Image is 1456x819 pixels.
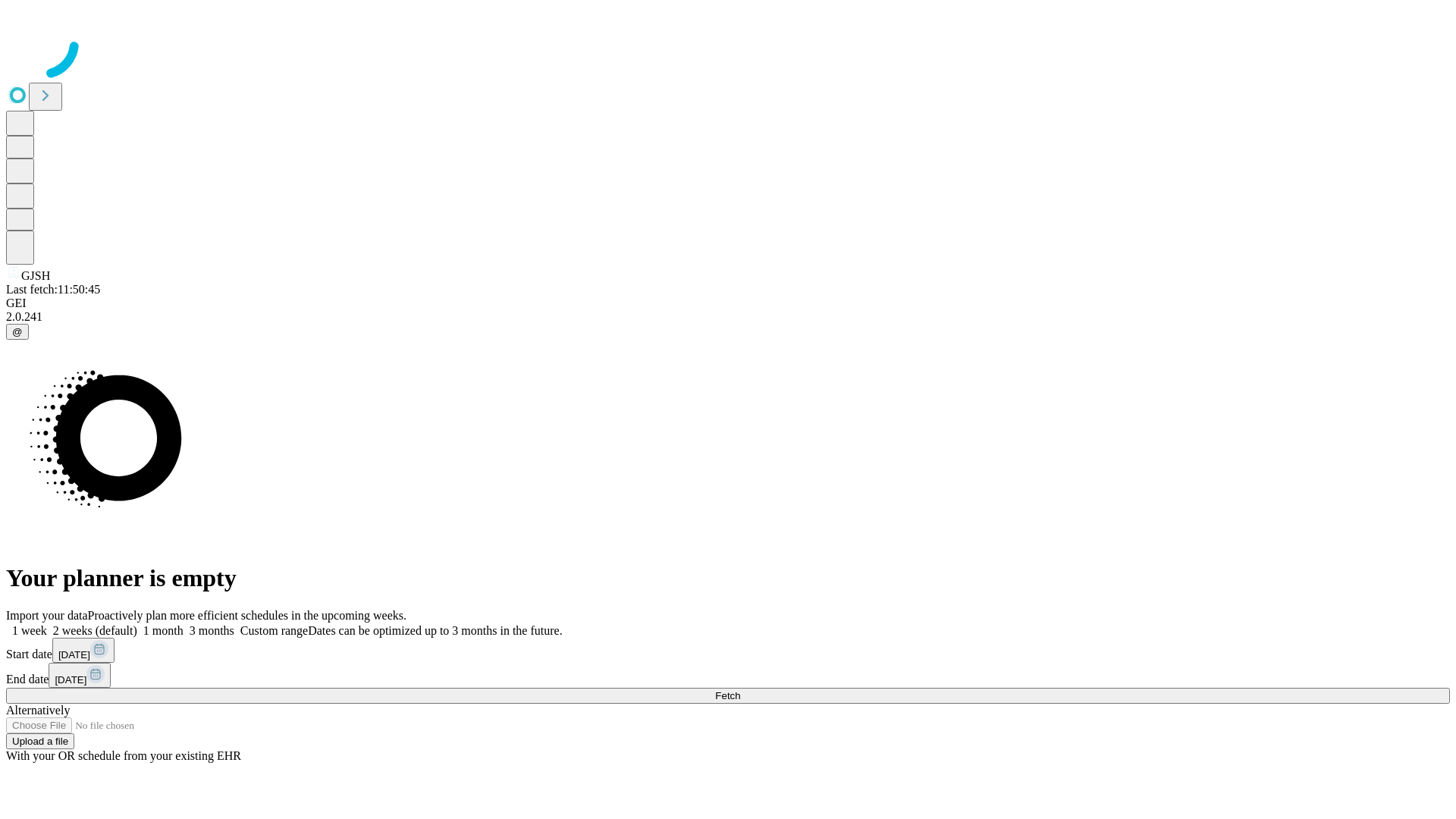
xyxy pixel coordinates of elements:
[88,609,406,622] span: Proactively plan more efficient schedules in the upcoming weeks.
[308,624,562,637] span: Dates can be optimized up to 3 months in the future.
[715,690,740,701] span: Fetch
[21,269,50,282] span: GJSH
[6,749,241,762] span: With your OR schedule from your existing EHR
[6,663,1450,688] div: End date
[143,624,184,637] span: 1 month
[52,638,115,663] button: [DATE]
[6,297,1450,310] div: GEI
[6,310,1450,324] div: 2.0.241
[53,624,137,637] span: 2 weeks (default)
[6,638,1450,663] div: Start date
[190,624,234,637] span: 3 months
[6,324,29,340] button: @
[12,624,47,637] span: 1 week
[6,564,1450,592] h1: Your planner is empty
[12,326,23,337] span: @
[55,674,86,686] span: [DATE]
[6,688,1450,704] button: Fetch
[6,733,74,749] button: Upload a file
[6,704,70,717] span: Alternatively
[240,624,308,637] span: Custom range
[6,283,100,296] span: Last fetch: 11:50:45
[49,663,111,688] button: [DATE]
[58,649,90,661] span: [DATE]
[6,609,88,622] span: Import your data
